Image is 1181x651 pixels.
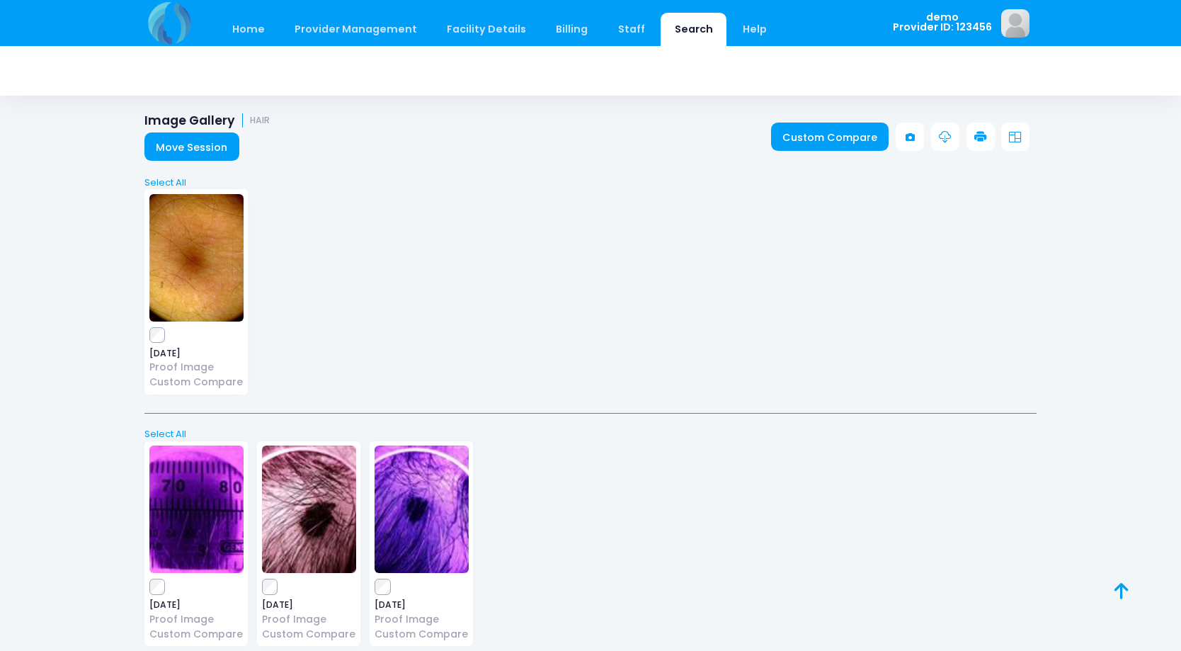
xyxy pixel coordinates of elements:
a: Search [661,13,726,46]
span: [DATE] [375,601,469,609]
a: Billing [542,13,602,46]
img: image [1001,9,1029,38]
a: Proof Image [375,612,469,627]
a: Provider Management [280,13,430,46]
a: Select All [140,176,1042,190]
img: image [149,194,244,322]
span: demo Provider ID: 123456 [893,12,992,33]
h1: Image Gallery [144,113,270,128]
span: [DATE] [149,349,244,358]
small: HAIR [250,115,270,126]
img: image [375,446,469,573]
span: [DATE] [262,601,356,609]
a: Custom Compare [375,627,469,642]
a: Move Session [144,132,239,161]
a: Custom Compare [771,123,889,151]
img: image [262,446,356,573]
a: Proof Image [149,612,244,627]
a: Facility Details [433,13,540,46]
img: image [149,446,244,573]
a: Select All [140,427,1042,441]
a: Help [729,13,781,46]
a: Custom Compare [149,627,244,642]
a: Custom Compare [262,627,356,642]
a: Proof Image [149,360,244,375]
a: Proof Image [262,612,356,627]
span: [DATE] [149,601,244,609]
a: Home [218,13,278,46]
a: Staff [604,13,658,46]
a: Custom Compare [149,375,244,390]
